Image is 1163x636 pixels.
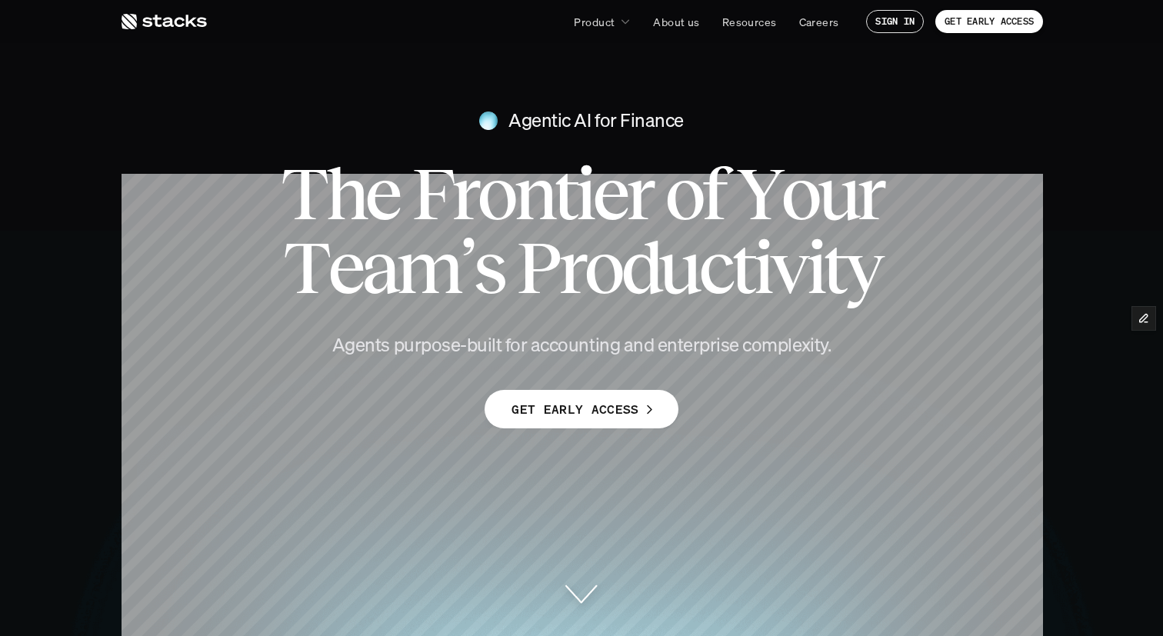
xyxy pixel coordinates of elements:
[945,16,1034,27] p: GET EARLY ACCESS
[516,231,558,305] span: P
[365,157,398,231] span: e
[412,157,452,231] span: F
[558,231,584,305] span: r
[328,231,362,305] span: e
[485,390,678,428] a: GET EARLY ACCESS
[396,231,459,305] span: m
[644,8,708,35] a: About us
[875,16,915,27] p: SIGN IN
[799,14,839,30] p: Careers
[621,231,658,305] span: d
[845,231,880,305] span: y
[653,14,699,30] p: About us
[731,231,753,305] span: t
[701,157,724,231] span: f
[818,157,857,231] span: u
[554,157,575,231] span: t
[460,231,473,305] span: ’
[823,231,845,305] span: t
[866,10,924,33] a: SIGN IN
[574,14,615,30] p: Product
[512,398,638,421] p: GET EARLY ACCESS
[452,157,477,231] span: r
[770,231,805,305] span: v
[575,157,592,231] span: i
[857,157,882,231] span: r
[477,157,514,231] span: o
[713,8,786,35] a: Resources
[592,157,626,231] span: e
[283,231,328,305] span: T
[935,10,1043,33] a: GET EARLY ACCESS
[508,108,683,134] h4: Agentic AI for Finance
[806,231,823,305] span: i
[753,231,770,305] span: i
[790,8,848,35] a: Careers
[325,157,365,231] span: h
[305,332,858,358] h4: Agents purpose-built for accounting and enterprise complexity.
[781,157,818,231] span: o
[362,231,396,305] span: a
[698,231,731,305] span: c
[514,157,553,231] span: n
[658,231,698,305] span: u
[473,231,504,305] span: s
[584,231,621,305] span: o
[665,157,701,231] span: o
[737,157,781,231] span: Y
[626,157,651,231] span: r
[722,14,777,30] p: Resources
[281,157,325,231] span: T
[1132,307,1155,330] button: Edit Framer Content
